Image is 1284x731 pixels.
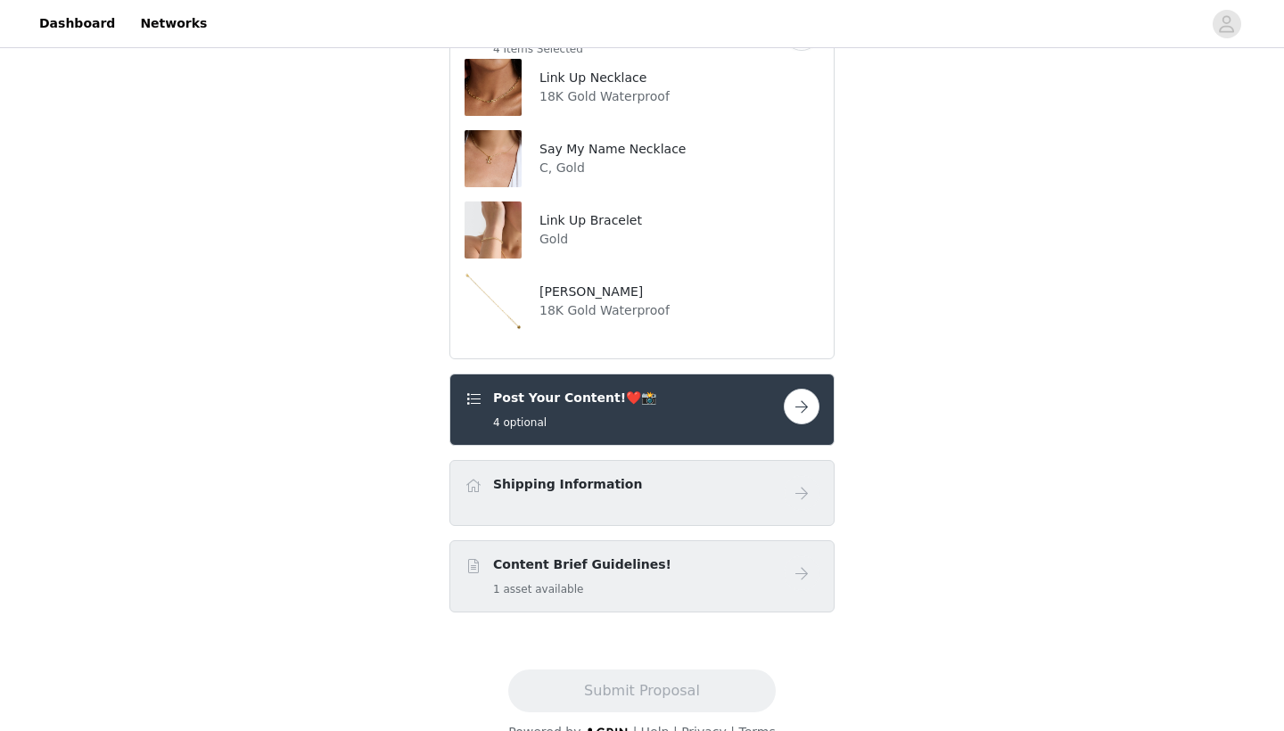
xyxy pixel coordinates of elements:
img: Link Up Bracelet [465,201,522,259]
p: 18K Gold Waterproof [539,301,670,320]
p: Gold [539,230,642,249]
a: Networks [129,4,218,44]
img: Say My Name Necklace [465,130,522,187]
div: Shipping Information [449,460,835,526]
h4: Content Brief Guidelines! [493,555,671,574]
h5: 4 optional [493,415,656,431]
p: C, Gold [539,159,686,177]
h5: 4 Items Selected [493,41,629,57]
h4: Shipping Information [493,475,642,494]
h4: [PERSON_NAME] [539,283,670,301]
a: Dashboard [29,4,126,44]
div: avatar [1218,10,1235,38]
img: Link Up Necklace [465,59,522,116]
img: Gabriella Bracelet [465,273,522,330]
div: Content Brief Guidelines! [449,540,835,612]
h5: 1 asset available [493,581,671,597]
h4: Link Up Necklace [539,69,670,87]
h4: Say My Name Necklace [539,140,686,159]
button: Submit Proposal [508,669,775,712]
h4: Post Your Content!❤️📸 [493,389,656,407]
p: 18K Gold Waterproof [539,87,670,106]
h4: Link Up Bracelet [539,211,642,230]
div: Post Your Content!❤️📸 [449,374,835,446]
